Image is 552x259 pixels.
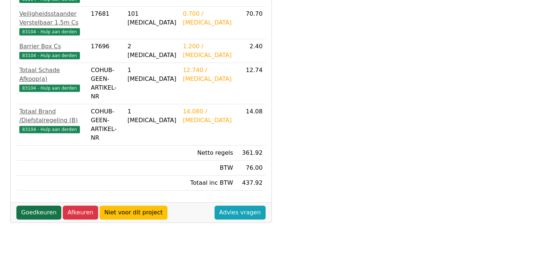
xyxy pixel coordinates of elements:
td: 76.00 [236,161,266,176]
div: 1.200 / [MEDICAL_DATA] [183,42,233,60]
div: 14.080 / [MEDICAL_DATA] [183,107,233,125]
td: 14.08 [236,104,266,146]
td: 2.40 [236,39,266,63]
td: 12.74 [236,63,266,104]
div: 12.740 / [MEDICAL_DATA] [183,66,233,83]
span: 83104 - Hulp aan derden [19,126,80,133]
td: 361.92 [236,146,266,161]
a: Barrier Box Cs83104 - Hulp aan derden [19,42,85,60]
td: 437.92 [236,176,266,191]
div: Totaal Schade Afkoop(a) [19,66,85,83]
a: Totaal Brand /Diefstalregeling (B)83104 - Hulp aan derden [19,107,85,134]
div: 1 [MEDICAL_DATA] [127,107,177,125]
a: Goedkeuren [16,206,61,219]
div: Totaal Brand /Diefstalregeling (B) [19,107,85,125]
td: Totaal inc BTW [180,176,236,191]
div: 1 [MEDICAL_DATA] [127,66,177,83]
td: 17696 [88,39,124,63]
span: 83104 - Hulp aan derden [19,52,80,59]
div: Barrier Box Cs [19,42,85,51]
a: Niet voor dit project [100,206,167,219]
div: 101 [MEDICAL_DATA] [127,10,177,27]
a: Afkeuren [63,206,98,219]
div: 0.700 / [MEDICAL_DATA] [183,10,233,27]
td: COHUB-GEEN-ARTIKEL-NR [88,104,124,146]
div: Veiligheidsstaander Verstelbaar 1,5m Cs [19,10,85,27]
a: Totaal Schade Afkoop(a)83104 - Hulp aan derden [19,66,85,92]
span: 83104 - Hulp aan derden [19,85,80,92]
td: BTW [180,161,236,176]
a: Advies vragen [215,206,266,219]
td: Netto regels [180,146,236,161]
td: 70.70 [236,7,266,39]
td: COHUB-GEEN-ARTIKEL-NR [88,63,124,104]
td: 17681 [88,7,124,39]
span: 83104 - Hulp aan derden [19,28,80,35]
a: Veiligheidsstaander Verstelbaar 1,5m Cs83104 - Hulp aan derden [19,10,85,36]
div: 2 [MEDICAL_DATA] [127,42,177,60]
